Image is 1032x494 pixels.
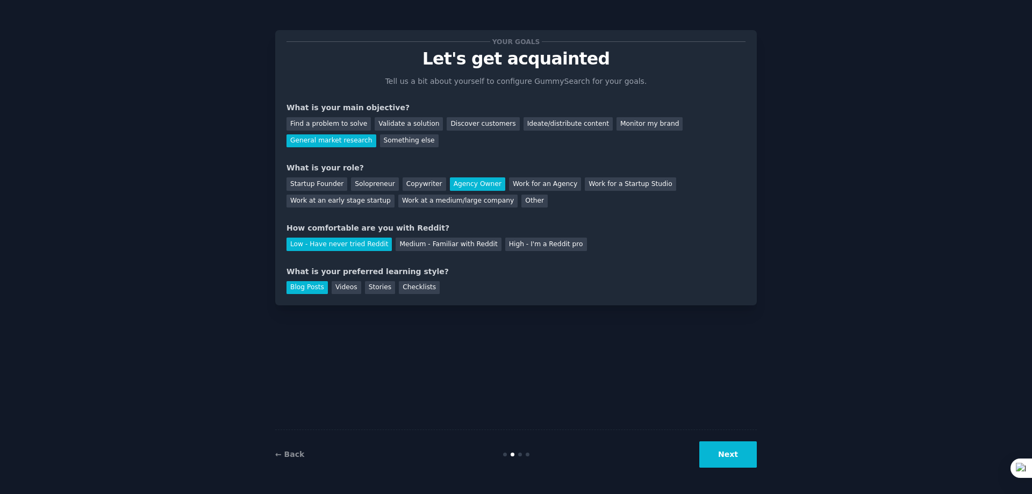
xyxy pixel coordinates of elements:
[699,441,757,468] button: Next
[403,177,446,191] div: Copywriter
[521,195,548,208] div: Other
[396,238,501,251] div: Medium - Familiar with Reddit
[286,102,746,113] div: What is your main objective?
[585,177,676,191] div: Work for a Startup Studio
[286,281,328,295] div: Blog Posts
[447,117,519,131] div: Discover customers
[286,117,371,131] div: Find a problem to solve
[375,117,443,131] div: Validate a solution
[380,134,439,148] div: Something else
[381,76,651,87] p: Tell us a bit about yourself to configure GummySearch for your goals.
[505,238,587,251] div: High - I'm a Reddit pro
[286,266,746,277] div: What is your preferred learning style?
[399,281,440,295] div: Checklists
[509,177,581,191] div: Work for an Agency
[286,223,746,234] div: How comfortable are you with Reddit?
[286,134,376,148] div: General market research
[617,117,683,131] div: Monitor my brand
[286,162,746,174] div: What is your role?
[286,195,395,208] div: Work at an early stage startup
[275,450,304,459] a: ← Back
[398,195,518,208] div: Work at a medium/large company
[286,177,347,191] div: Startup Founder
[286,238,392,251] div: Low - Have never tried Reddit
[450,177,505,191] div: Agency Owner
[286,49,746,68] p: Let's get acquainted
[351,177,398,191] div: Solopreneur
[365,281,395,295] div: Stories
[332,281,361,295] div: Videos
[490,36,542,47] span: Your goals
[524,117,613,131] div: Ideate/distribute content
